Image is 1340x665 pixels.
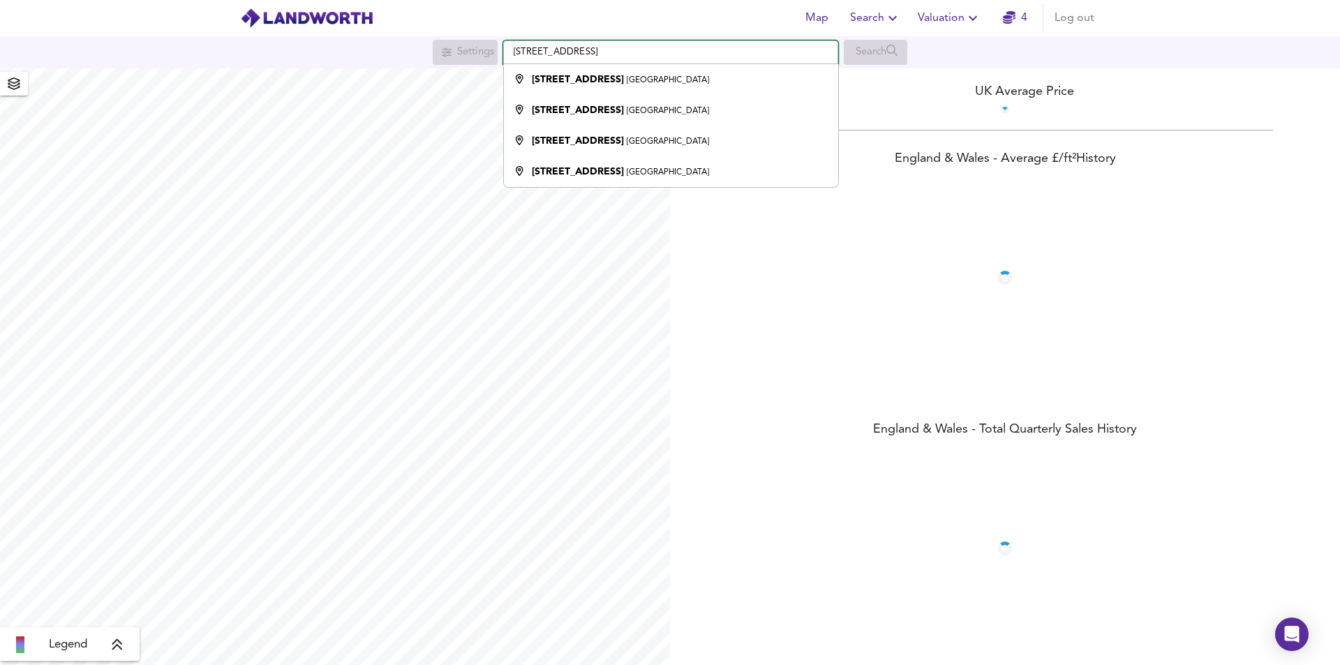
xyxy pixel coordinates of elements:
[670,421,1340,440] div: England & Wales - Total Quarterly Sales History
[532,75,624,84] strong: [STREET_ADDRESS]
[1003,8,1027,28] a: 4
[670,82,1340,101] div: UK Average Price
[1049,4,1100,32] button: Log out
[992,4,1037,32] button: 4
[532,136,624,146] strong: [STREET_ADDRESS]
[503,40,838,64] input: Enter a location...
[240,8,373,29] img: logo
[918,8,981,28] span: Valuation
[627,107,709,115] small: [GEOGRAPHIC_DATA]
[844,40,907,65] div: Search for a location first or explore the map
[800,8,833,28] span: Map
[627,76,709,84] small: [GEOGRAPHIC_DATA]
[850,8,901,28] span: Search
[1275,618,1309,651] div: Open Intercom Messenger
[1055,8,1094,28] span: Log out
[844,4,907,32] button: Search
[532,167,624,177] strong: [STREET_ADDRESS]
[627,137,709,146] small: [GEOGRAPHIC_DATA]
[794,4,839,32] button: Map
[433,40,498,65] div: Search for a location first or explore the map
[627,168,709,177] small: [GEOGRAPHIC_DATA]
[49,636,87,653] span: Legend
[670,150,1340,170] div: England & Wales - Average £/ ft² History
[532,105,624,115] strong: [STREET_ADDRESS]
[912,4,987,32] button: Valuation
